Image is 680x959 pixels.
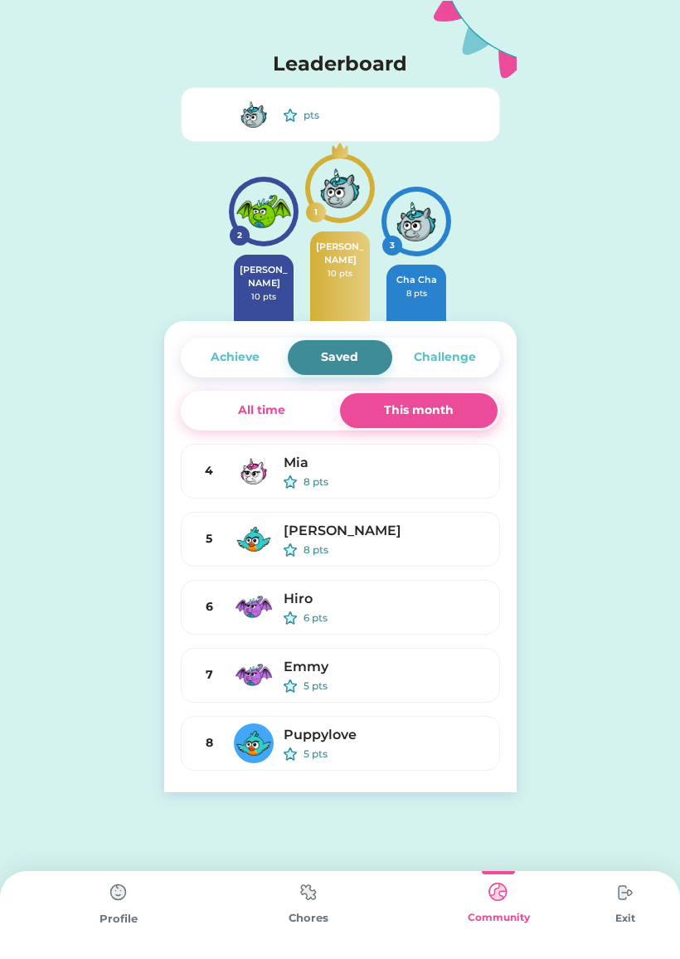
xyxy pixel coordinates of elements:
[391,287,441,299] div: 8 pts
[332,142,348,158] img: interface-award-crown--reward-social-rating-media-queen-vip-king-crown.svg
[234,182,294,241] img: MFN-Dragon-Green.svg
[234,519,274,559] img: MFN-Bird-Blue.svg
[304,543,486,557] div: 8 pts
[284,725,486,745] div: Puppylove
[386,192,446,251] img: MFN-Unicorn-Gray.svg
[384,402,454,419] div: This month
[234,451,274,491] img: MFN-Unicorn-White.svg
[213,910,403,927] div: Chores
[315,267,365,280] div: 10 pts
[386,239,399,251] div: 3
[594,911,657,926] div: Exit
[309,206,323,218] div: 1
[284,109,297,122] img: interface-favorite-star--reward-rating-rate-social-star-media-favorite-like-stars.svg
[434,1,517,79] img: Group.svg
[304,747,486,762] div: 5 pts
[233,229,246,241] div: 2
[284,543,297,557] img: interface-favorite-star--reward-rating-rate-social-star-media-favorite-like-stars.svg
[304,475,486,489] div: 8 pts
[195,598,224,616] div: 6
[315,240,365,267] div: [PERSON_NAME]
[284,521,486,541] div: [PERSON_NAME]
[304,611,486,626] div: 6 pts
[304,108,486,123] div: pts
[310,158,370,218] img: MFN-Unicorn-Gray.svg
[234,587,274,627] img: MFN-Dragon-Purple.svg
[404,910,594,925] div: Community
[609,876,642,909] img: type%3Dchores%2C%20state%3Ddefault.svg
[273,49,407,79] h4: Leaderboard
[284,453,486,473] div: Mia
[292,876,325,908] img: type%3Dchores%2C%20state%3Ddefault.svg
[238,402,285,419] div: All time
[284,611,297,625] img: interface-favorite-star--reward-rating-rate-social-star-media-favorite-like-stars.svg
[23,911,213,927] div: Profile
[234,95,274,134] img: MFN-Unicorn-Gray.svg
[284,589,486,609] div: Hiro
[195,462,224,479] div: 4
[391,273,441,287] div: Cha Cha
[284,657,486,677] div: Emmy
[239,290,289,303] div: 10 pts
[239,263,289,290] div: [PERSON_NAME]
[195,530,224,548] div: 5
[195,734,224,752] div: 8
[321,348,358,366] div: Saved
[304,679,486,694] div: 5 pts
[284,747,297,761] img: interface-favorite-star--reward-rating-rate-social-star-media-favorite-like-stars.svg
[234,655,274,695] img: MFN-Dragon-Purple.svg
[102,876,135,909] img: type%3Dchores%2C%20state%3Ddefault.svg
[482,876,515,908] img: type%3Dkids%2C%20state%3Dselected.svg
[284,475,297,489] img: interface-favorite-star--reward-rating-rate-social-star-media-favorite-like-stars.svg
[234,723,274,763] img: MFN-Bird-Blue.svg
[195,666,224,684] div: 7
[414,348,476,366] div: Challenge
[284,679,297,693] img: interface-favorite-star--reward-rating-rate-social-star-media-favorite-like-stars.svg
[211,348,260,366] div: Achieve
